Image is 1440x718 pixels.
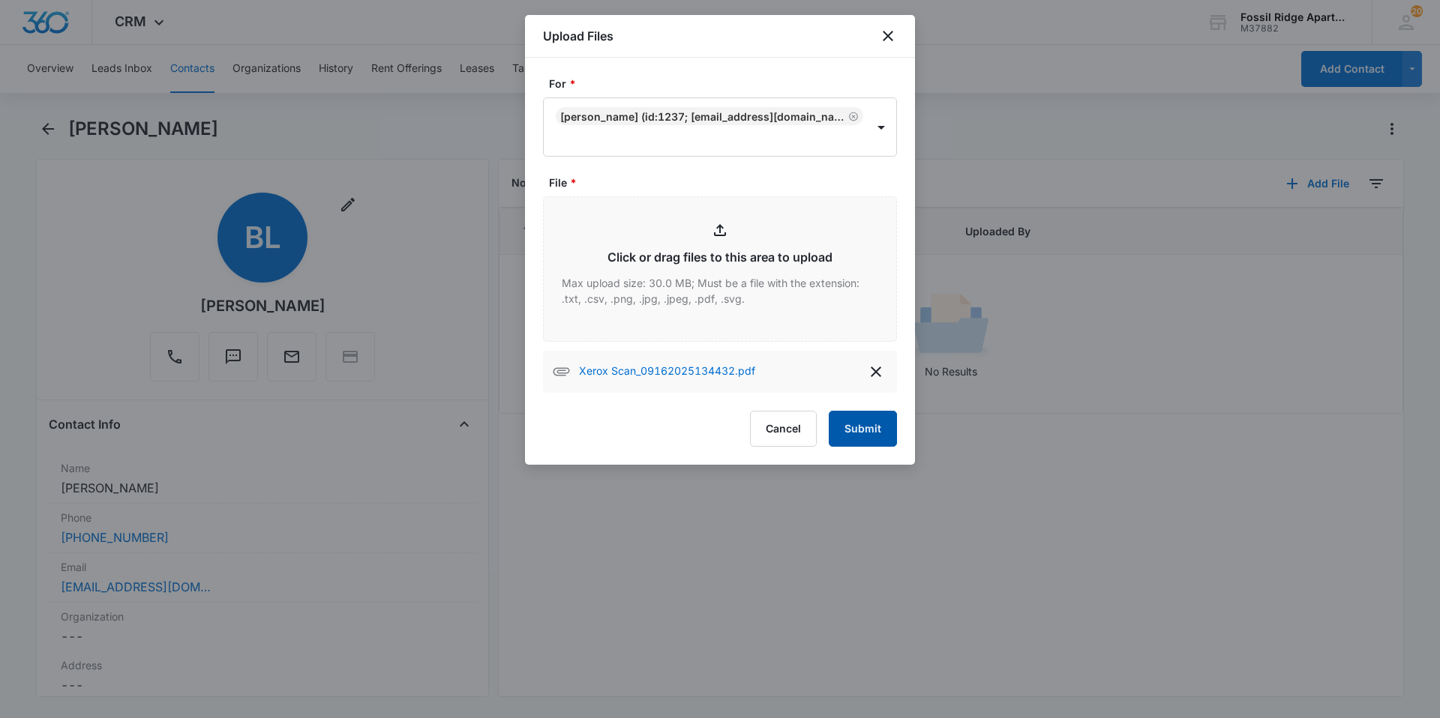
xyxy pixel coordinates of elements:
div: [PERSON_NAME] (ID:1237; [EMAIL_ADDRESS][DOMAIN_NAME]; 9708001799) [560,110,845,123]
button: close [879,27,897,45]
div: Remove Brittany Lamb (ID:1237; brittanymarielamb@gmail.com; 9708001799) [845,111,859,121]
label: For [549,76,903,91]
h1: Upload Files [543,27,613,45]
label: File [549,175,903,190]
button: Submit [829,411,897,447]
button: delete [864,360,888,384]
button: Cancel [750,411,817,447]
p: Xerox Scan_09162025134432.pdf [579,363,755,381]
